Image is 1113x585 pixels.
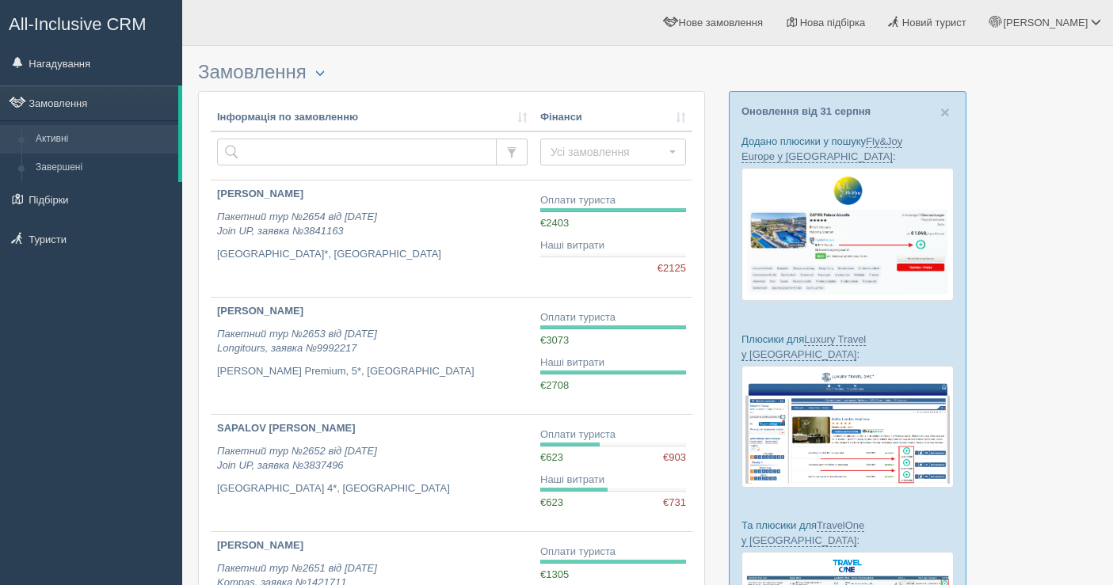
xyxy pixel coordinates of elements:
a: Інформація по замовленню [217,110,528,125]
div: Наші витрати [540,355,686,370]
div: Оплати туриста [540,310,686,325]
span: €731 [663,496,686,511]
p: [GEOGRAPHIC_DATA] 4*, [GEOGRAPHIC_DATA] [217,481,528,496]
button: Close [940,104,950,120]
div: Наші витрати [540,238,686,253]
img: luxury-travel-%D0%BF%D0%BE%D0%B4%D0%B1%D0%BE%D1%80%D0%BA%D0%B0-%D1%81%D1%80%D0%BC-%D0%B4%D0%BB%D1... [741,366,954,488]
div: Оплати туриста [540,427,686,443]
p: [PERSON_NAME] Premium, 5*, [GEOGRAPHIC_DATA] [217,364,528,379]
span: Нова підбірка [800,17,866,28]
span: Новий турист [902,17,966,28]
span: €2708 [540,379,569,391]
span: €2403 [540,217,569,229]
p: Плюсики для : [741,332,954,362]
div: Оплати туриста [540,545,686,560]
b: [PERSON_NAME] [217,539,303,551]
span: × [940,103,950,121]
b: [PERSON_NAME] [217,305,303,317]
img: fly-joy-de-proposal-crm-for-travel-agency.png [741,168,954,301]
h3: Замовлення [198,62,705,83]
a: All-Inclusive CRM [1,1,181,44]
i: Пакетний тур №2653 від [DATE] Longitours, заявка №9992217 [217,328,377,355]
i: Пакетний тур №2654 від [DATE] Join UP, заявка №3841163 [217,211,377,237]
a: [PERSON_NAME] Пакетний тур №2654 від [DATE]Join UP, заявка №3841163 [GEOGRAPHIC_DATA]*, [GEOGRAPH... [211,180,534,297]
a: Завершені [29,154,178,182]
i: Пакетний тур №2652 від [DATE] Join UP, заявка №3837496 [217,445,377,472]
span: €623 [540,496,563,508]
div: Наші витрати [540,473,686,488]
b: [PERSON_NAME] [217,188,303,199]
div: Оплати туриста [540,193,686,208]
span: €2125 [658,261,686,276]
a: SAPALOV [PERSON_NAME] Пакетний тур №2652 від [DATE]Join UP, заявка №3837496 [GEOGRAPHIC_DATA] 4*,... [211,415,534,531]
p: Додано плюсики у пошуку : [741,134,954,164]
input: Пошук за номером замовлення, ПІБ або паспортом туриста [217,139,497,165]
a: Фінанси [540,110,686,125]
span: €3073 [540,334,569,346]
span: Нове замовлення [679,17,763,28]
a: Оновлення від 31 серпня [741,105,871,117]
span: €623 [540,451,563,463]
button: Усі замовлення [540,139,686,165]
span: €1305 [540,568,569,580]
span: All-Inclusive CRM [9,14,147,34]
p: [GEOGRAPHIC_DATA]*, [GEOGRAPHIC_DATA] [217,247,528,262]
p: Та плюсики для : [741,518,954,548]
a: [PERSON_NAME] Пакетний тур №2653 від [DATE]Longitours, заявка №9992217 [PERSON_NAME] Premium, 5*,... [211,298,534,414]
b: SAPALOV [PERSON_NAME] [217,422,356,434]
a: Luxury Travel у [GEOGRAPHIC_DATA] [741,333,866,361]
span: Усі замовлення [551,144,665,160]
a: Активні [29,125,178,154]
span: €903 [663,450,686,465]
span: [PERSON_NAME] [1003,17,1088,28]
